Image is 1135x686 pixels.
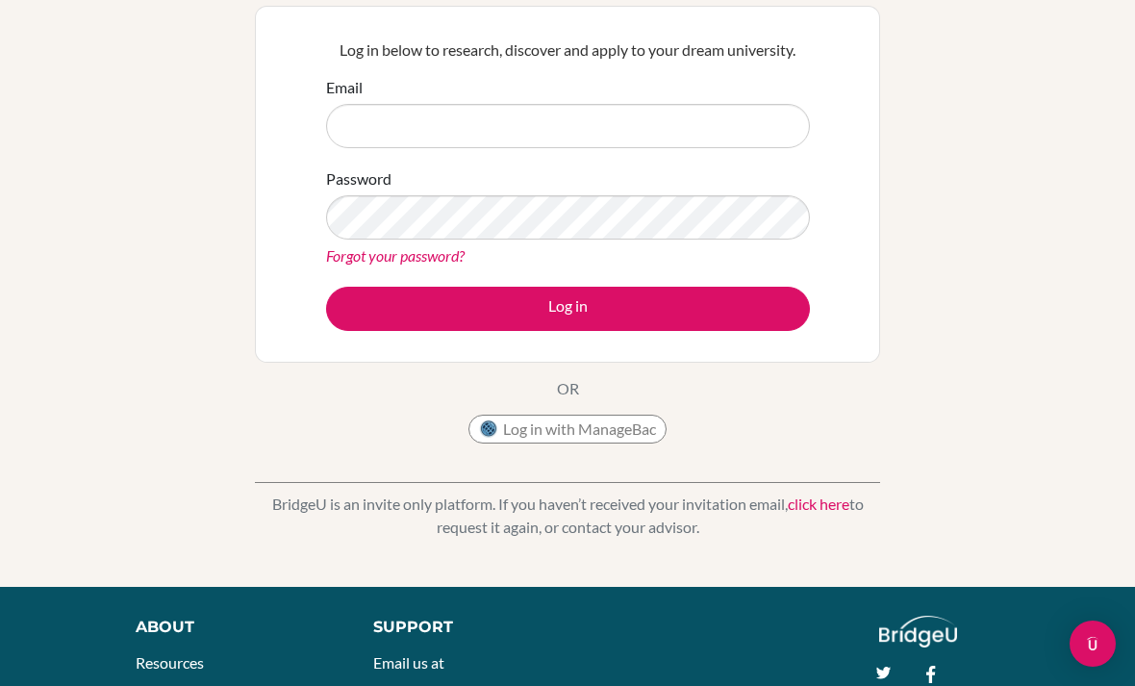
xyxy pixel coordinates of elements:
[326,246,465,265] a: Forgot your password?
[326,287,810,331] button: Log in
[468,415,667,444] button: Log in with ManageBac
[373,616,549,639] div: Support
[255,493,880,539] p: BridgeU is an invite only platform. If you haven’t received your invitation email, to request it ...
[326,167,391,191] label: Password
[879,616,957,648] img: logo_white@2x-f4f0deed5e89b7ecb1c2cc34c3e3d731f90f0f143d5ea2071677605dd97b5244.png
[326,76,363,99] label: Email
[136,653,204,672] a: Resources
[136,616,330,639] div: About
[326,38,810,62] p: Log in below to research, discover and apply to your dream university.
[788,495,849,513] a: click here
[1070,621,1116,667] div: Open Intercom Messenger
[557,377,579,400] p: OR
